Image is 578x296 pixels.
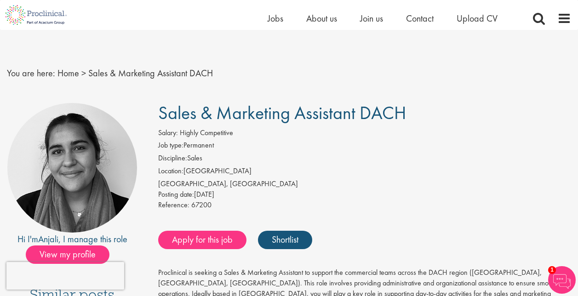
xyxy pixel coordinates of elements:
span: 67200 [191,200,212,210]
li: Sales [158,153,571,166]
label: Location: [158,166,183,176]
span: Sales & Marketing Assistant DACH [88,67,213,79]
label: Reference: [158,200,189,211]
a: Join us [360,12,383,24]
a: Jobs [268,12,283,24]
div: [GEOGRAPHIC_DATA], [GEOGRAPHIC_DATA] [158,179,571,189]
span: You are here: [7,67,55,79]
span: Posting date: [158,189,194,199]
a: Upload CV [457,12,498,24]
a: Apply for this job [158,231,246,249]
span: View my profile [26,245,109,264]
span: 1 [548,266,556,274]
label: Salary: [158,128,178,138]
div: [DATE] [158,189,571,200]
label: Job type: [158,140,183,151]
div: Hi I'm , I manage this role [7,233,137,246]
a: breadcrumb link [57,67,79,79]
a: Anjali [38,233,58,245]
span: Sales & Marketing Assistant DACH [158,101,406,125]
a: View my profile [26,247,119,259]
iframe: reCAPTCHA [6,262,124,290]
img: imeage of recruiter Anjali Parbhu [7,103,137,233]
li: [GEOGRAPHIC_DATA] [158,166,571,179]
label: Discipline: [158,153,187,164]
img: Chatbot [548,266,576,294]
span: > [81,67,86,79]
li: Permanent [158,140,571,153]
a: Contact [406,12,434,24]
span: Highly Competitive [180,128,233,137]
a: Shortlist [258,231,312,249]
a: About us [306,12,337,24]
